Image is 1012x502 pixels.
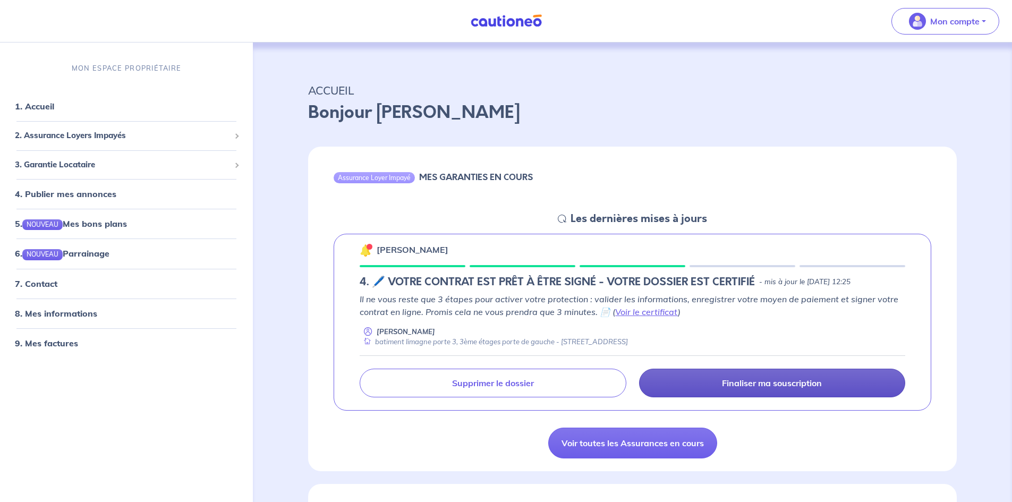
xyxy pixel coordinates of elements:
a: 8. Mes informations [15,308,97,318]
a: Supprimer le dossier [360,369,626,397]
p: ACCUEIL [308,81,957,100]
div: 1. Accueil [4,96,249,117]
p: Bonjour [PERSON_NAME] [308,100,957,125]
div: batiment limagne porte 3, 3ème étages porte de gauche - [STREET_ADDRESS] [360,337,628,347]
p: Il ne vous reste que 3 étapes pour activer votre protection : valider les informations, enregistr... [360,293,905,318]
div: 5.NOUVEAUMes bons plans [4,213,249,234]
a: Voir le certificat [615,307,678,317]
p: - mis à jour le [DATE] 12:25 [759,277,851,287]
div: Assurance Loyer Impayé [334,172,415,183]
a: 4. Publier mes annonces [15,189,116,199]
img: 🔔 [360,244,372,257]
span: 3. Garantie Locataire [15,158,230,171]
p: Finaliser ma souscription [722,378,822,388]
p: Mon compte [930,15,980,28]
a: 5.NOUVEAUMes bons plans [15,218,127,229]
img: illu_account_valid_menu.svg [909,13,926,30]
div: 7. Contact [4,273,249,294]
a: 9. Mes factures [15,337,78,348]
h5: 4. 🖊️ VOTRE CONTRAT EST PRÊT À ÊTRE SIGNÉ - VOTRE DOSSIER EST CERTIFIÉ [360,276,755,288]
img: Cautioneo [466,14,546,28]
div: 3. Garantie Locataire [4,154,249,175]
p: MON ESPACE PROPRIÉTAIRE [72,63,181,73]
a: 1. Accueil [15,101,54,112]
a: Finaliser ma souscription [639,369,905,397]
div: state: CONTRACT-INFO-IN-PROGRESS, Context: NEW,CHOOSE-CERTIFICATE,ALONE,RENTER-DOCUMENTS [360,276,905,288]
a: 6.NOUVEAUParrainage [15,248,109,259]
p: Supprimer le dossier [452,378,534,388]
div: 4. Publier mes annonces [4,183,249,205]
h6: MES GARANTIES EN COURS [419,172,533,182]
div: 2. Assurance Loyers Impayés [4,125,249,146]
p: [PERSON_NAME] [377,327,435,337]
span: 2. Assurance Loyers Impayés [15,130,230,142]
h5: Les dernières mises à jours [571,212,707,225]
div: 9. Mes factures [4,332,249,353]
p: [PERSON_NAME] [377,243,448,256]
a: Voir toutes les Assurances en cours [548,428,717,458]
div: 6.NOUVEAUParrainage [4,243,249,264]
a: 7. Contact [15,278,57,288]
div: 8. Mes informations [4,302,249,324]
button: illu_account_valid_menu.svgMon compte [891,8,999,35]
